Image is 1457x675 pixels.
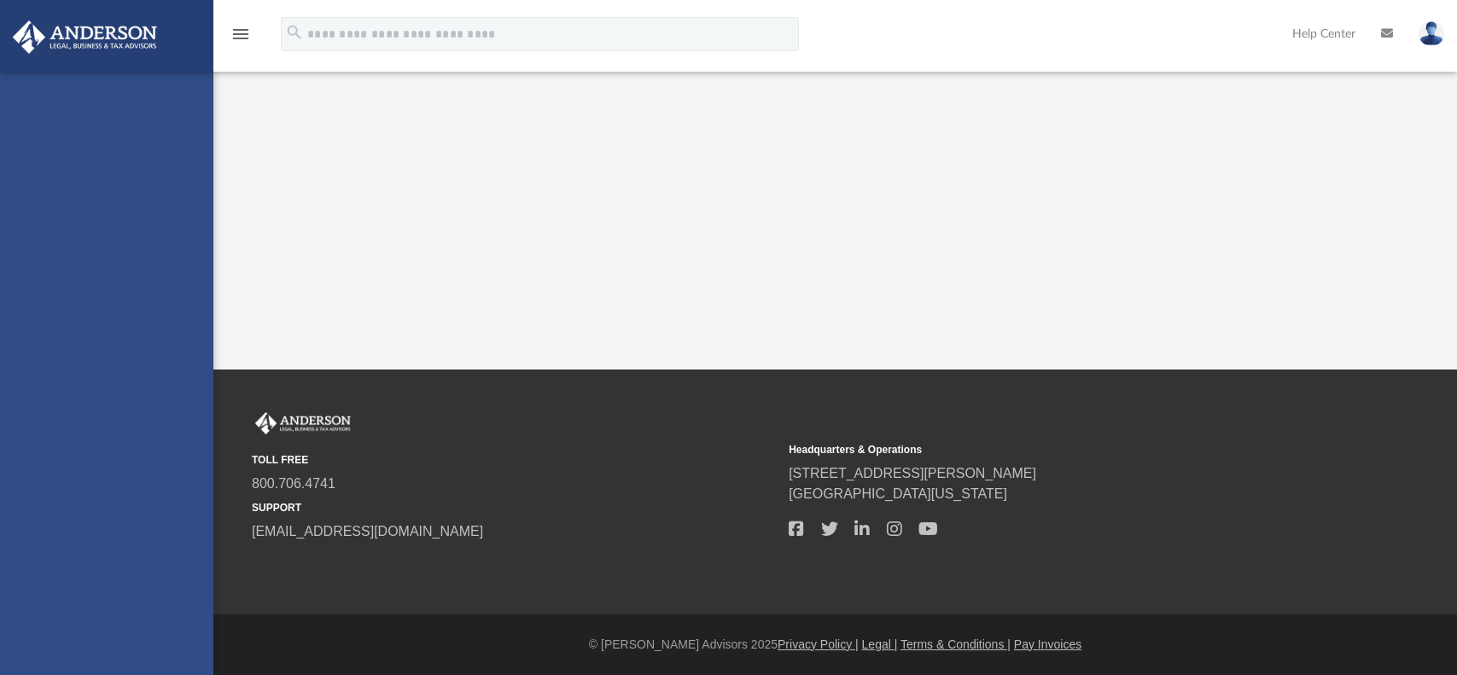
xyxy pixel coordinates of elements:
[1419,21,1444,46] img: User Pic
[252,476,335,491] a: 800.706.4741
[1014,637,1081,651] a: Pay Invoices
[213,636,1457,654] div: © [PERSON_NAME] Advisors 2025
[900,637,1011,651] a: Terms & Conditions |
[252,412,354,434] img: Anderson Advisors Platinum Portal
[789,466,1036,480] a: [STREET_ADDRESS][PERSON_NAME]
[252,452,777,468] small: TOLL FREE
[8,20,162,54] img: Anderson Advisors Platinum Portal
[862,637,898,651] a: Legal |
[778,637,859,651] a: Privacy Policy |
[230,32,251,44] a: menu
[789,442,1314,457] small: Headquarters & Operations
[789,486,1007,501] a: [GEOGRAPHIC_DATA][US_STATE]
[285,23,304,42] i: search
[230,24,251,44] i: menu
[252,500,777,515] small: SUPPORT
[252,524,483,538] a: [EMAIL_ADDRESS][DOMAIN_NAME]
